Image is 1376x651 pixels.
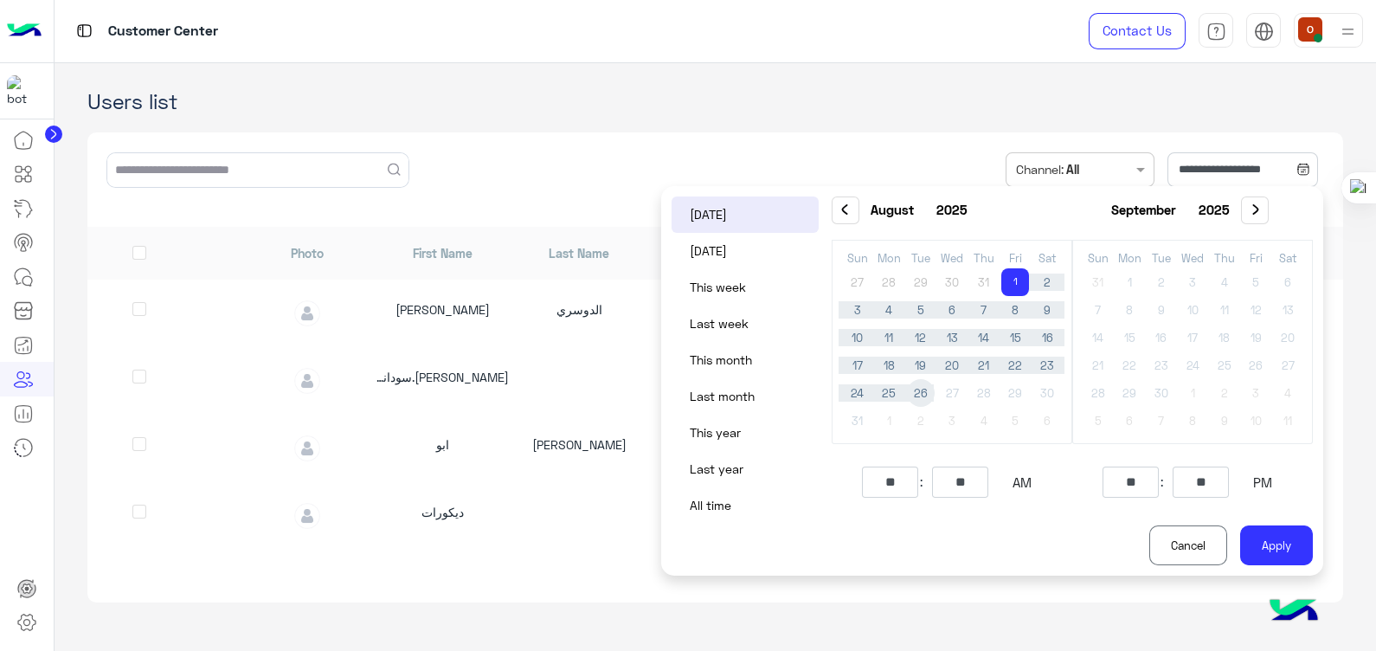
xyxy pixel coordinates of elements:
[844,379,871,407] span: 24
[672,415,819,451] button: This year
[1145,249,1177,268] th: weekday
[862,467,918,498] input: hours
[388,164,401,177] button: Search
[936,249,968,268] th: weekday
[1114,249,1146,268] th: weekday
[859,197,925,222] button: August
[1066,160,1079,178] b: All
[832,197,1313,521] bs-daterangepicker-inline-container: calendar
[1298,17,1322,42] img: userImage
[672,487,819,524] button: All time
[1033,324,1061,351] span: 16
[672,342,819,378] button: This month
[907,324,935,351] span: 12
[512,300,645,326] div: الدوسري
[907,351,935,379] span: 19
[1149,525,1227,565] button: Cancel
[294,503,320,529] img: defaultAdmin.png
[875,296,903,324] span: 4
[970,268,998,296] span: 31
[74,20,95,42] img: tab
[7,75,38,106] img: 114004088273201
[1240,249,1272,268] th: weekday
[1001,296,1029,324] span: 8
[844,324,871,351] span: 10
[672,269,819,306] button: This week
[1206,22,1226,42] img: tab
[376,503,509,529] div: ديكورات
[1103,467,1159,498] input: hours
[907,268,935,296] span: 29
[1082,249,1114,268] th: weekday
[672,233,819,269] button: [DATE]
[938,296,966,324] span: 6
[1002,467,1043,498] button: AM
[376,368,509,394] div: [PERSON_NAME].سوداني
[1100,197,1187,222] button: September
[839,203,851,216] span: ‹
[832,198,1006,213] bs-datepicker-navigation-view: ​ ​ ​
[832,197,859,224] button: ‹
[1089,13,1186,49] a: Contact Us
[1072,198,1269,213] bs-datepicker-navigation-view: ​ ​ ​
[1337,21,1359,42] img: profile
[907,296,935,324] span: 5
[1001,268,1029,296] span: 1
[1001,351,1029,379] span: 22
[938,268,966,296] span: 30
[925,197,979,222] button: 2025
[672,378,819,415] button: Last month
[841,249,873,268] th: weekday
[294,300,320,326] img: defaultAdmin.png
[376,435,509,461] div: ابو
[1001,324,1029,351] span: 15
[1177,249,1209,268] th: weekday
[938,324,966,351] span: 13
[1111,202,1176,217] span: September
[1254,22,1274,42] img: tab
[649,244,781,262] div: Language
[1240,525,1313,565] button: Apply
[1199,202,1230,217] span: 2025
[1209,249,1241,268] th: weekday
[938,351,966,379] span: 20
[1033,351,1061,379] span: 23
[1263,582,1324,642] img: hulul-logo.png
[1016,160,1064,178] span: Channel:
[970,351,998,379] span: 21
[1250,203,1262,216] span: ›
[1160,466,1172,499] td: :
[108,20,218,43] p: Customer Center
[241,244,373,262] div: Photo
[1272,249,1304,268] th: weekday
[875,268,903,296] span: 28
[512,435,645,461] div: [PERSON_NAME]
[970,296,998,324] span: 7
[873,249,905,268] th: weekday
[1033,296,1061,324] span: 9
[1032,249,1064,268] th: weekday
[376,300,509,326] div: [PERSON_NAME]
[932,467,988,498] input: minutes
[1243,467,1283,498] button: PM
[376,244,509,262] div: First Name
[1199,13,1233,49] a: tab
[672,197,819,233] button: [DATE]
[1241,197,1269,224] button: ›
[904,249,936,268] th: weekday
[87,89,177,113] span: Users list
[844,351,871,379] span: 17
[871,202,914,217] span: August
[875,324,903,351] span: 11
[968,249,1000,268] th: weekday
[844,268,871,296] span: 27
[294,435,320,461] img: defaultAdmin.png
[875,379,903,407] span: 25
[672,451,819,487] button: Last year
[672,306,819,342] button: Last week
[1173,467,1229,498] input: minutes
[970,324,998,351] span: 14
[512,244,645,262] div: Last Name
[919,466,931,499] td: :
[7,13,42,49] img: Logo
